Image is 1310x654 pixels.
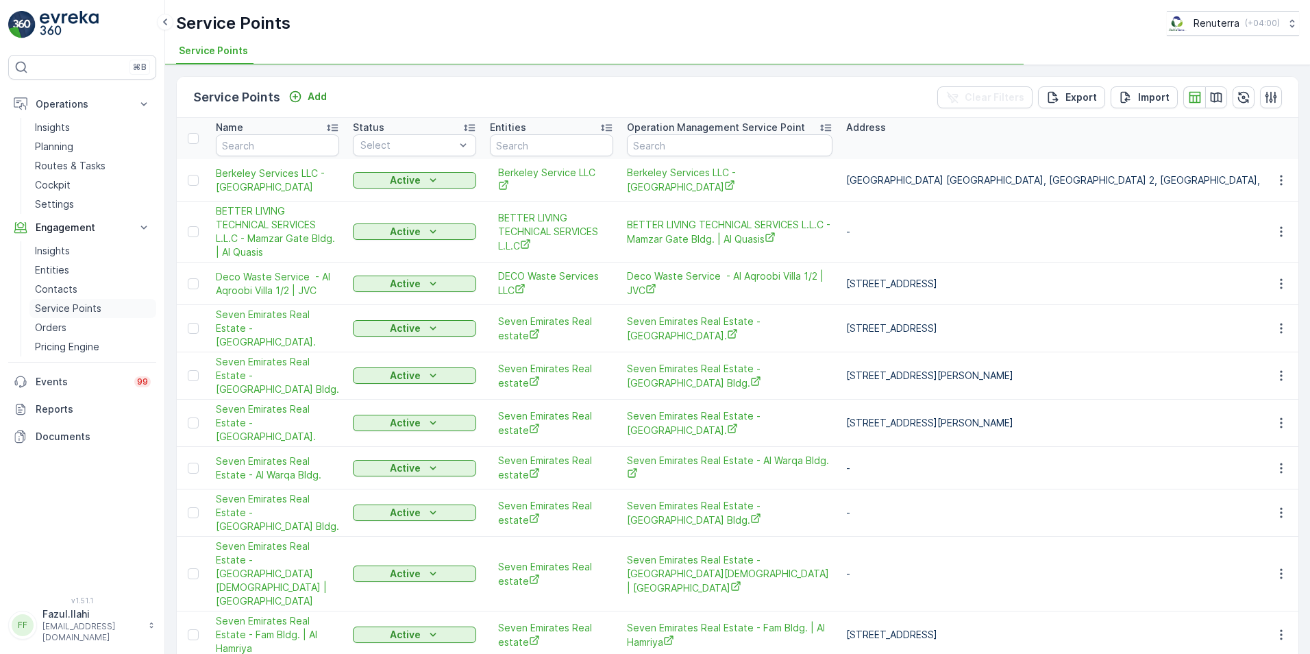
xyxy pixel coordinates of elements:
a: Seven Emirates Real Estate - Al Hamriya Bldg. [216,402,339,444]
p: Active [390,277,421,291]
div: Toggle Row Selected [188,417,199,428]
a: Seven Emirates Real Estate - New Qusais Bldg. [216,492,339,533]
a: Documents [8,423,156,450]
p: Entities [35,263,69,277]
div: Toggle Row Selected [188,568,199,579]
p: [EMAIL_ADDRESS][DOMAIN_NAME] [42,621,141,643]
a: Seven Emirates Real estate [498,454,605,482]
p: Address [846,121,886,134]
p: Documents [36,430,151,444]
a: DECO Waste Services LLC [498,269,605,298]
a: Service Points [29,299,156,318]
p: Active [390,322,421,335]
p: ( +04:00 ) [1245,18,1280,29]
p: Cockpit [35,178,71,192]
button: Active [353,320,476,337]
p: ⌘B [133,62,147,73]
a: Seven Emirates Real estate [498,315,605,343]
span: BETTER LIVING TECHNICAL SERVICES L.L.C - Mamzar Gate Bldg. | Al Quasis [216,204,339,259]
p: Reports [36,402,151,416]
button: Active [353,367,476,384]
a: Seven Emirates Real estate [498,621,605,649]
button: Add [283,88,332,105]
a: Deco Waste Service - Al Aqroobi Villa 1/2 | JVC [627,269,832,298]
div: FF [12,614,34,636]
p: 99 [137,376,148,387]
a: Berkeley Services LLC - Town Square [216,167,339,194]
div: Toggle Row Selected [188,463,199,474]
span: Deco Waste Service - Al Aqroobi Villa 1/2 | JVC [216,270,339,298]
a: Seven Emirates Real Estate - Fam Masjid | Mirdif [627,553,832,595]
button: FFFazul.Ilahi[EMAIL_ADDRESS][DOMAIN_NAME] [8,607,156,643]
a: Seven Emirates Real Estate - Fam Bldg. | Al Hamriya [627,621,832,649]
a: Orders [29,318,156,337]
button: Active [353,566,476,582]
a: Reports [8,396,156,423]
a: Seven Emirates Real estate [498,362,605,390]
p: Clear Filters [965,90,1024,104]
a: Seven Emirates Real Estate - Fam Masjid | Mirdif [216,540,339,608]
p: Active [390,506,421,520]
p: Operation Management Service Point [627,121,805,134]
a: Seven Emirates Real estate [498,409,605,437]
p: Active [390,225,421,239]
a: Seven Emirates Real estate [498,499,605,527]
div: Toggle Row Selected [188,370,199,381]
a: Planning [29,137,156,156]
a: Seven Emirates Real Estate - Al Rigga Bldg. [216,308,339,349]
div: Toggle Row Selected [188,629,199,640]
p: Active [390,369,421,383]
a: Berkeley Services LLC - Town Square [627,166,832,194]
a: Cockpit [29,175,156,195]
div: Toggle Row Selected [188,507,199,518]
a: Seven Emirates Real Estate - Al Warqa Bldg. [216,455,339,482]
span: Seven Emirates Real Estate - [GEOGRAPHIC_DATA]. [627,315,832,343]
a: Berkeley Service LLC [498,166,605,194]
p: Events [36,375,126,389]
a: Entities [29,261,156,280]
span: Berkeley Services LLC - [GEOGRAPHIC_DATA] [216,167,339,194]
p: Service Points [35,302,101,315]
input: Search [216,134,339,156]
span: Seven Emirates Real Estate - [GEOGRAPHIC_DATA]. [216,402,339,444]
button: Engagement [8,214,156,241]
span: Service Points [179,44,248,58]
button: Active [353,276,476,292]
p: Operations [36,97,129,111]
button: Import [1111,86,1178,108]
p: Orders [35,321,66,335]
span: Seven Emirates Real Estate - [GEOGRAPHIC_DATA] Bldg. [627,362,832,390]
a: BETTER LIVING TECHNICAL SERVICES L.L.C [498,211,605,253]
p: Fazul.Ilahi [42,607,141,621]
a: Seven Emirates Real Estate - Al Hamriya Bldg. [627,409,832,437]
a: Seven Emirates Real Estate - Al Rigga Bldg. [627,315,832,343]
p: Service Points [176,12,291,34]
span: Seven Emirates Real Estate - [GEOGRAPHIC_DATA] Bldg. [216,492,339,533]
a: Seven Emirates Real estate [498,560,605,588]
a: Seven Emirates Real Estate - Al Rafa Bldg. [627,362,832,390]
button: Operations [8,90,156,118]
p: Active [390,461,421,475]
a: Insights [29,241,156,261]
button: Active [353,505,476,521]
a: Contacts [29,280,156,299]
span: Seven Emirates Real Estate - [GEOGRAPHIC_DATA][DEMOGRAPHIC_DATA] | [GEOGRAPHIC_DATA] [627,553,832,595]
a: Routes & Tasks [29,156,156,175]
button: Clear Filters [937,86,1033,108]
span: Seven Emirates Real Estate - [GEOGRAPHIC_DATA] Bldg. [216,355,339,396]
a: BETTER LIVING TECHNICAL SERVICES L.L.C - Mamzar Gate Bldg. | Al Quasis [627,218,832,246]
span: Seven Emirates Real Estate - [GEOGRAPHIC_DATA]. [627,409,832,437]
span: Seven Emirates Real Estate - [GEOGRAPHIC_DATA][DEMOGRAPHIC_DATA] | [GEOGRAPHIC_DATA] [216,540,339,608]
p: Export [1065,90,1097,104]
p: Name [216,121,243,134]
p: Engagement [36,221,129,234]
